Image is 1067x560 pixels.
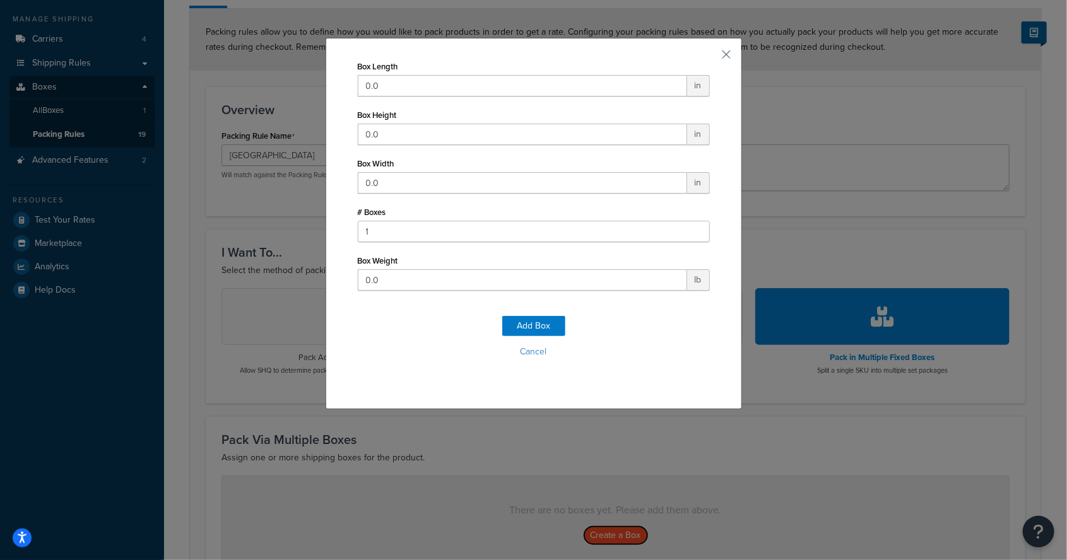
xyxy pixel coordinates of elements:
[358,159,394,168] label: Box Width
[358,207,386,217] label: # Boxes
[687,269,710,291] span: lb
[687,172,710,194] span: in
[358,342,710,361] button: Cancel
[358,110,397,120] label: Box Height
[687,75,710,96] span: in
[358,256,398,265] label: Box Weight
[502,316,565,336] button: Add Box
[358,62,398,71] label: Box Length
[687,124,710,145] span: in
